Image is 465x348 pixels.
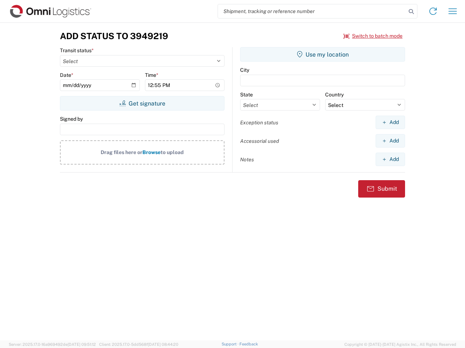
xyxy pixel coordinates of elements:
[101,149,142,155] span: Drag files here or
[240,138,279,144] label: Accessorial used
[376,153,405,166] button: Add
[161,149,184,155] span: to upload
[218,4,406,18] input: Shipment, tracking or reference number
[60,96,225,111] button: Get signature
[99,342,178,347] span: Client: 2025.17.0-5dd568f
[60,47,94,54] label: Transit status
[376,134,405,148] button: Add
[239,342,258,346] a: Feedback
[60,72,73,78] label: Date
[376,116,405,129] button: Add
[240,119,278,126] label: Exception status
[68,342,96,347] span: [DATE] 09:51:12
[148,342,178,347] span: [DATE] 08:44:20
[145,72,158,78] label: Time
[325,91,344,98] label: Country
[240,47,405,62] button: Use my location
[240,91,253,98] label: State
[222,342,240,346] a: Support
[60,116,83,122] label: Signed by
[344,341,456,348] span: Copyright © [DATE]-[DATE] Agistix Inc., All Rights Reserved
[240,67,249,73] label: City
[142,149,161,155] span: Browse
[9,342,96,347] span: Server: 2025.17.0-16a969492de
[343,30,403,42] button: Switch to batch mode
[240,156,254,163] label: Notes
[358,180,405,198] button: Submit
[60,31,168,41] h3: Add Status to 3949219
